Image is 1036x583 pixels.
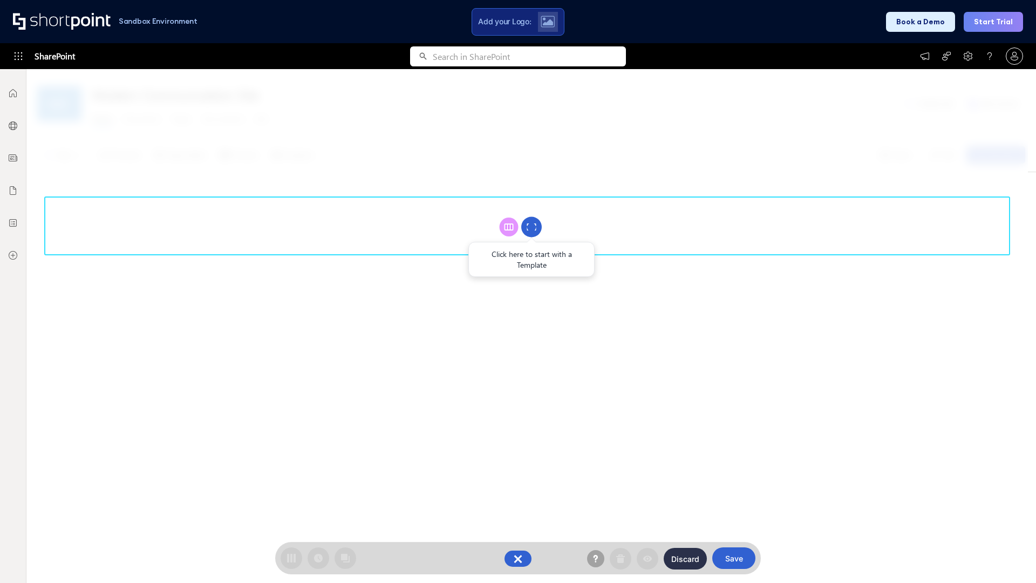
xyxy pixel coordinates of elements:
[982,531,1036,583] iframe: Chat Widget
[541,16,555,28] img: Upload logo
[433,46,626,66] input: Search in SharePoint
[478,17,531,26] span: Add your Logo:
[664,548,707,570] button: Discard
[964,12,1023,32] button: Start Trial
[712,547,755,569] button: Save
[886,12,955,32] button: Book a Demo
[35,43,75,69] span: SharePoint
[119,18,197,24] h1: Sandbox Environment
